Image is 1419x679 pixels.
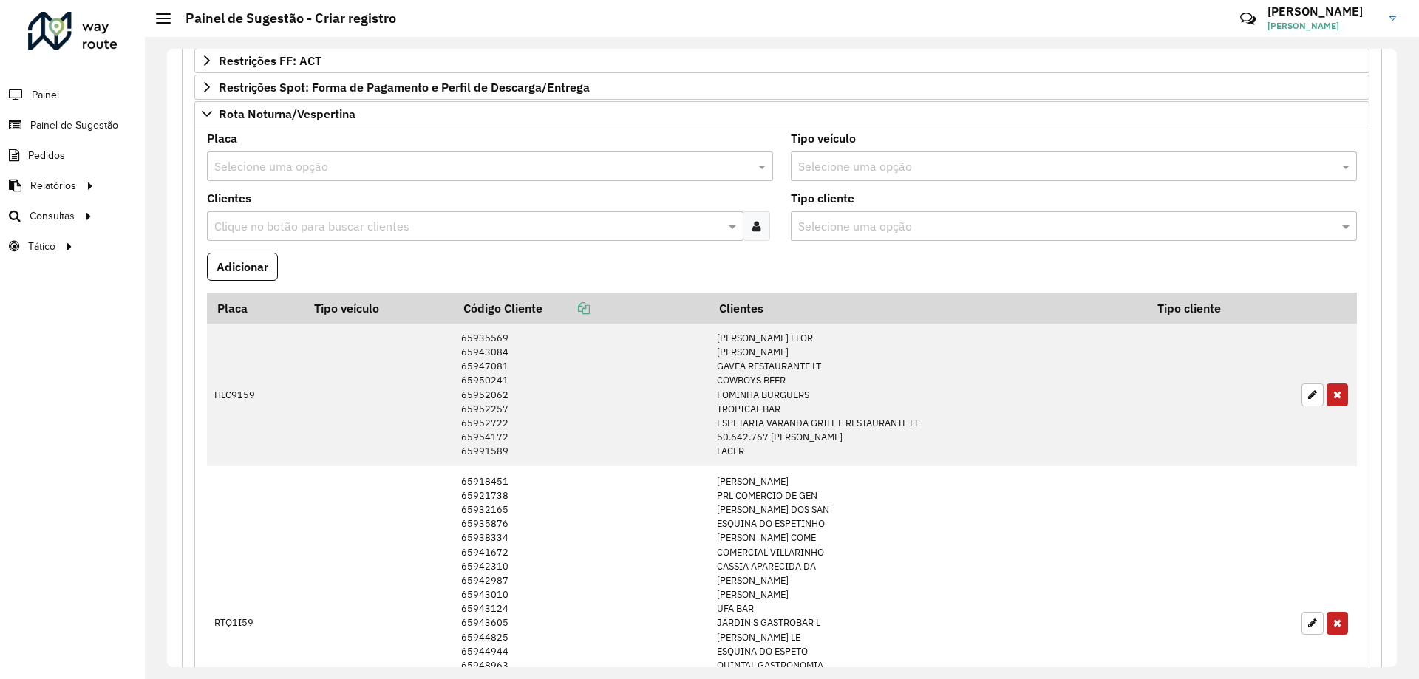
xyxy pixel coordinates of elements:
h2: Painel de Sugestão - Criar registro [171,10,396,27]
span: Tático [28,239,55,254]
span: Painel [32,87,59,103]
label: Tipo veículo [791,129,856,147]
span: Consultas [30,208,75,224]
span: Relatórios [30,178,76,194]
span: Painel de Sugestão [30,117,118,133]
span: Restrições Spot: Forma de Pagamento e Perfil de Descarga/Entrega [219,81,590,93]
button: Adicionar [207,253,278,281]
span: [PERSON_NAME] [1267,19,1378,33]
a: Contato Rápido [1232,3,1264,35]
span: Pedidos [28,148,65,163]
label: Tipo cliente [791,189,854,207]
th: Placa [207,293,304,324]
td: 65935569 65943084 65947081 65950241 65952062 65952257 65952722 65954172 65991589 [453,324,709,466]
a: Restrições Spot: Forma de Pagamento e Perfil de Descarga/Entrega [194,75,1369,100]
a: Rota Noturna/Vespertina [194,101,1369,126]
span: Restrições FF: ACT [219,55,321,66]
th: Clientes [709,293,1147,324]
label: Placa [207,129,237,147]
span: Rota Noturna/Vespertina [219,108,355,120]
a: Copiar [542,301,590,315]
label: Clientes [207,189,251,207]
a: Restrições FF: ACT [194,48,1369,73]
th: Tipo veículo [304,293,453,324]
th: Tipo cliente [1148,293,1294,324]
td: HLC9159 [207,324,304,466]
td: [PERSON_NAME] FLOR [PERSON_NAME] GAVEA RESTAURANTE LT COWBOYS BEER FOMINHA BURGUERS TROPICAL BAR ... [709,324,1147,466]
th: Código Cliente [453,293,709,324]
h3: [PERSON_NAME] [1267,4,1378,18]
